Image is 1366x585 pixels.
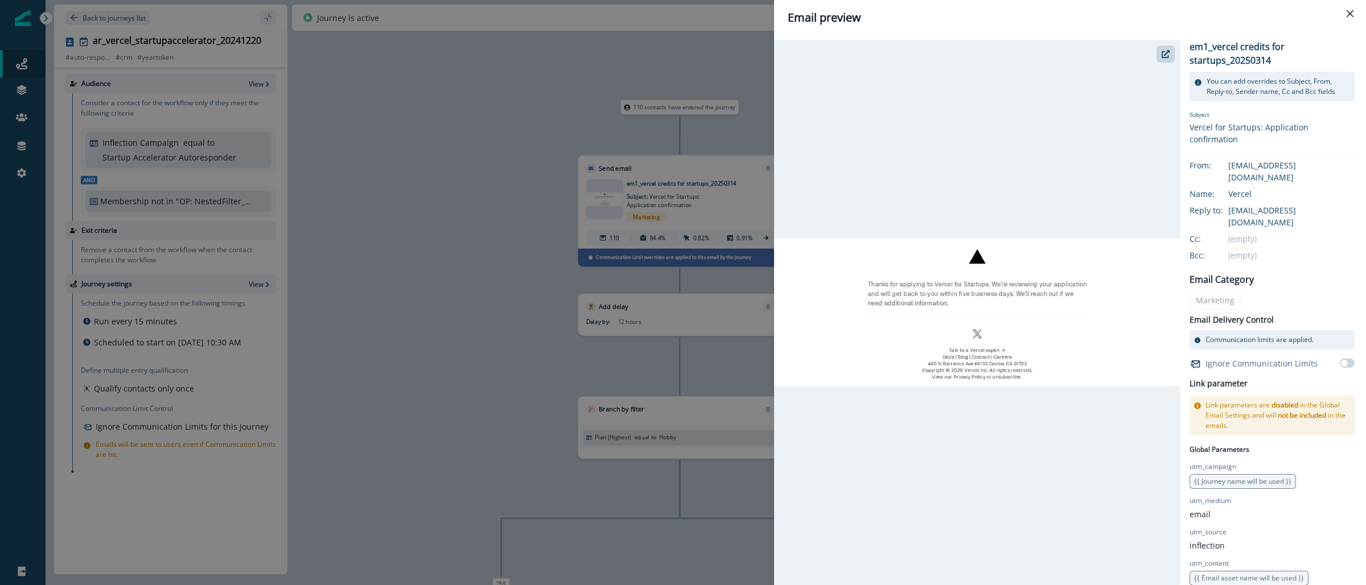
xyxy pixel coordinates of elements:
button: Close [1341,5,1359,23]
div: (empty) [1228,233,1355,245]
p: inflection [1190,539,1225,551]
p: utm_source [1190,527,1227,537]
p: utm_campaign [1190,462,1236,472]
div: Name: [1190,188,1246,200]
p: utm_medium [1190,496,1231,506]
div: Vercel [1228,188,1355,200]
p: email [1190,508,1211,520]
p: em1_vercel credits for startups_20250314 [1190,40,1355,67]
p: utm_content [1190,558,1229,568]
div: Reply to: [1190,204,1246,216]
img: email asset unavailable [774,238,1180,387]
span: not be included [1278,410,1326,420]
span: {{ Journey name will be used }} [1194,476,1291,486]
p: Subject [1190,110,1355,121]
p: Global Parameters [1190,442,1249,455]
div: [EMAIL_ADDRESS][DOMAIN_NAME] [1228,159,1355,183]
p: Link parameters are in the Global Email Settings and will in the emails. [1205,400,1350,431]
h2: Link parameter [1190,377,1248,391]
div: Vercel for Startups: Application confirmation [1190,121,1355,145]
div: Cc: [1190,233,1246,245]
div: From: [1190,159,1246,171]
span: disabled [1272,400,1298,410]
span: {{ Email asset name will be used }} [1194,573,1304,583]
div: [EMAIL_ADDRESS][DOMAIN_NAME] [1228,204,1355,228]
div: (empty) [1228,249,1355,261]
div: Email preview [788,9,1352,26]
div: Bcc: [1190,249,1246,261]
p: You can add overrides to Subject, From, Reply-to, Sender name, Cc and Bcc fields [1207,76,1350,97]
